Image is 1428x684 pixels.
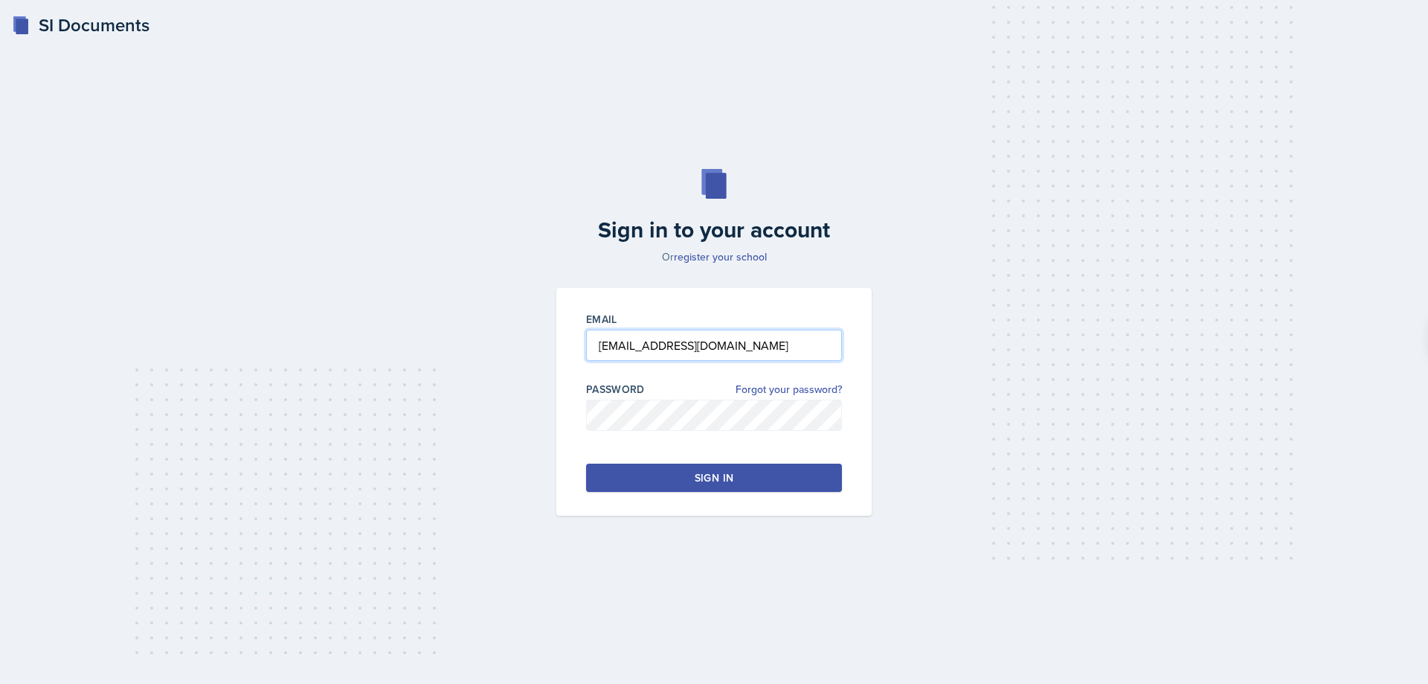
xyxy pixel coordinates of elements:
a: Forgot your password? [736,382,842,397]
input: Email [586,330,842,361]
label: Email [586,312,617,327]
h2: Sign in to your account [547,217,881,243]
a: register your school [674,249,767,264]
label: Password [586,382,645,397]
a: SI Documents [12,12,149,39]
div: Sign in [695,470,733,485]
p: Or [547,249,881,264]
button: Sign in [586,464,842,492]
